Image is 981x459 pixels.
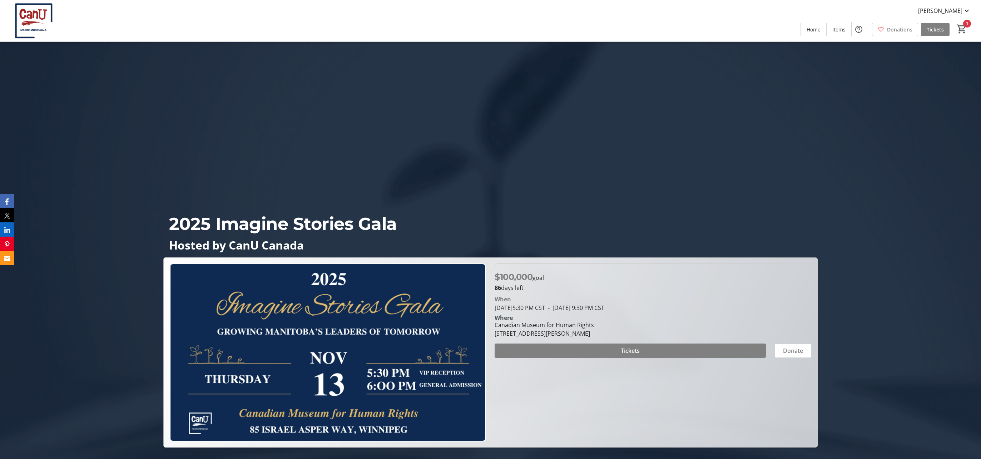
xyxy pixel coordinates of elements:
a: Home [801,23,826,36]
a: Donations [872,23,918,36]
span: Donate [783,346,803,355]
div: [STREET_ADDRESS][PERSON_NAME] [495,329,594,338]
p: Hosted by CanU Canada [169,239,812,251]
button: Help [852,22,866,36]
span: 86 [495,284,501,292]
a: Items [827,23,851,36]
button: Donate [774,344,812,358]
span: Items [832,26,846,33]
a: Tickets [921,23,950,36]
button: Cart [955,23,968,35]
span: [DATE] 9:30 PM CST [545,304,604,312]
button: [PERSON_NAME] [912,5,977,16]
span: - [545,304,553,312]
img: Campaign CTA Media Photo [169,263,486,441]
span: Home [807,26,821,33]
div: When [495,295,511,303]
p: goal [495,271,544,283]
span: Donations [887,26,912,33]
span: [PERSON_NAME] [918,6,962,15]
div: 0% of fundraising goal reached [495,263,811,269]
div: Where [495,315,513,321]
p: days left [495,283,811,292]
div: Canadian Museum for Human Rights [495,321,594,329]
span: [DATE] 5:30 PM CST [495,304,545,312]
span: $100,000 [495,272,532,282]
button: Tickets [495,344,766,358]
span: 2025 Imagine Stories Gala [169,213,397,234]
img: CanU Canada's Logo [4,3,68,39]
span: Tickets [927,26,944,33]
span: Tickets [621,346,640,355]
